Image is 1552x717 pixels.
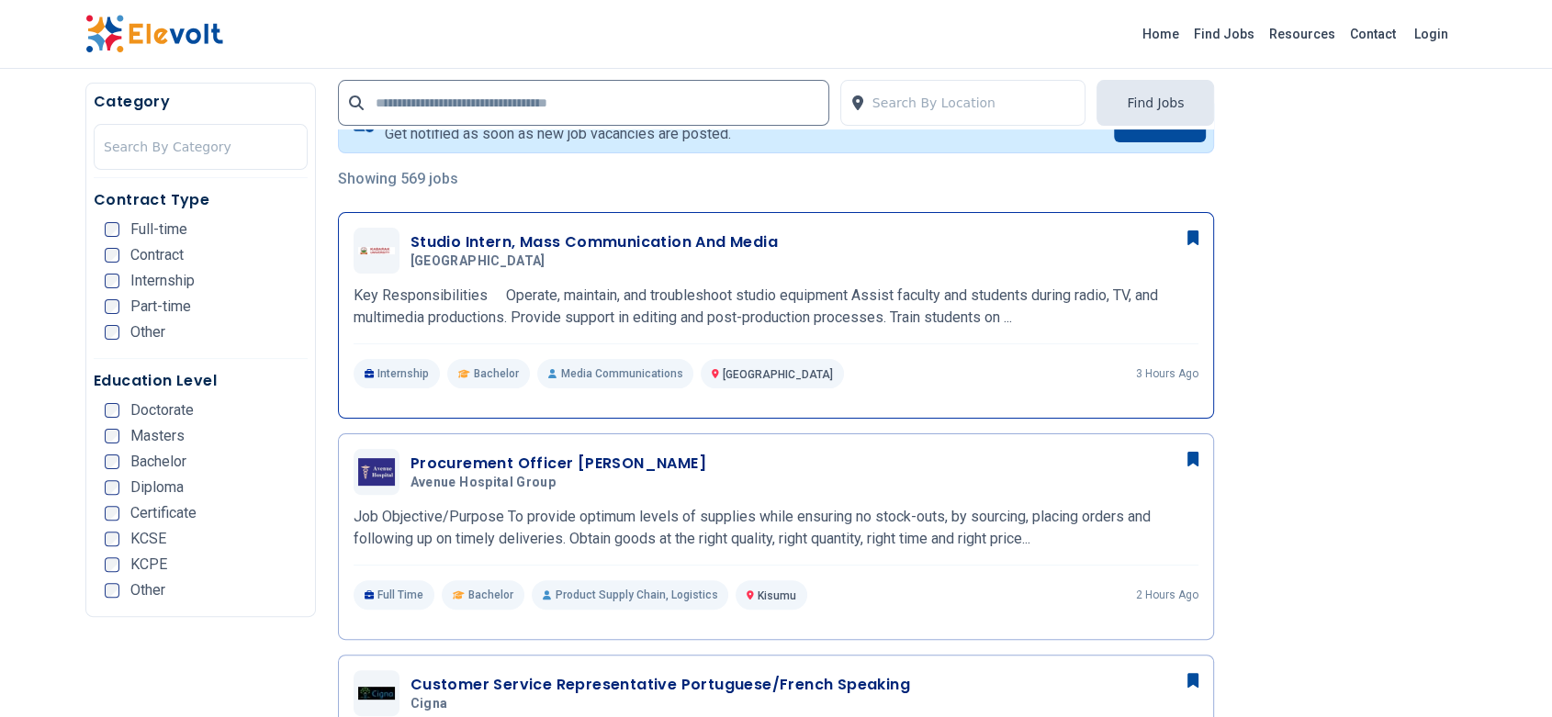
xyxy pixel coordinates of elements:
input: Bachelor [105,454,119,469]
span: Internship [130,274,195,288]
span: Kisumu [758,589,796,602]
p: Product Supply Chain, Logistics [532,580,728,610]
a: Home [1135,19,1186,49]
a: Resources [1262,19,1343,49]
input: Contract [105,248,119,263]
span: [GEOGRAPHIC_DATA] [723,368,833,381]
input: Other [105,583,119,598]
span: Bachelor [468,588,513,602]
span: Bachelor [474,366,519,381]
img: Avenue Hospital Group [358,458,395,486]
button: Find Jobs [1097,80,1214,126]
input: Full-time [105,222,119,237]
p: Media Communications [537,359,693,388]
h3: Procurement Officer [PERSON_NAME] [410,453,706,475]
a: Find Jobs [1186,19,1262,49]
p: 2 hours ago [1136,588,1198,602]
input: KCPE [105,557,119,572]
span: Other [130,583,165,598]
p: 3 hours ago [1136,366,1198,381]
h3: Customer Service Representative Portuguese/French Speaking [410,674,910,696]
input: Internship [105,274,119,288]
iframe: Advertisement [1236,95,1467,645]
a: Contact [1343,19,1403,49]
img: Kabarak University [358,247,395,254]
span: Contract [130,248,184,263]
a: Avenue Hospital GroupProcurement Officer [PERSON_NAME]Avenue Hospital GroupJob Objective/Purpose ... [354,449,1199,610]
span: Full-time [130,222,187,237]
span: KCSE [130,532,166,546]
h5: Education Level [94,370,308,392]
p: Get notified as soon as new job vacancies are posted. [385,123,731,145]
input: KCSE [105,532,119,546]
span: Diploma [130,480,184,495]
span: Bachelor [130,454,186,469]
p: Internship [354,359,441,388]
h5: Contract Type [94,189,308,211]
img: Cigna [358,687,395,700]
input: Part-time [105,299,119,314]
p: Key Responsibilities Operate, maintain, and troubleshoot studio equipment Assist faculty and stud... [354,285,1199,329]
input: Other [105,325,119,340]
a: Login [1403,16,1459,52]
span: Avenue Hospital Group [410,475,556,491]
span: Other [130,325,165,340]
iframe: Chat Widget [1460,629,1552,717]
input: Diploma [105,480,119,495]
p: Full Time [354,580,435,610]
span: KCPE [130,557,167,572]
p: Job Objective/Purpose To provide optimum levels of supplies while ensuring no stock-outs, by sour... [354,506,1199,550]
span: [GEOGRAPHIC_DATA] [410,253,545,270]
img: Elevolt [85,15,223,53]
input: Doctorate [105,403,119,418]
span: Certificate [130,506,197,521]
p: Showing 569 jobs [338,168,1215,190]
span: Doctorate [130,403,194,418]
h5: Category [94,91,308,113]
a: Kabarak UniversityStudio Intern, Mass Communication And Media[GEOGRAPHIC_DATA]Key Responsibilitie... [354,228,1199,388]
span: Masters [130,429,185,443]
input: Masters [105,429,119,443]
span: Part-time [130,299,191,314]
h3: Studio Intern, Mass Communication And Media [410,231,778,253]
span: Cigna [410,696,448,712]
input: Certificate [105,506,119,521]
